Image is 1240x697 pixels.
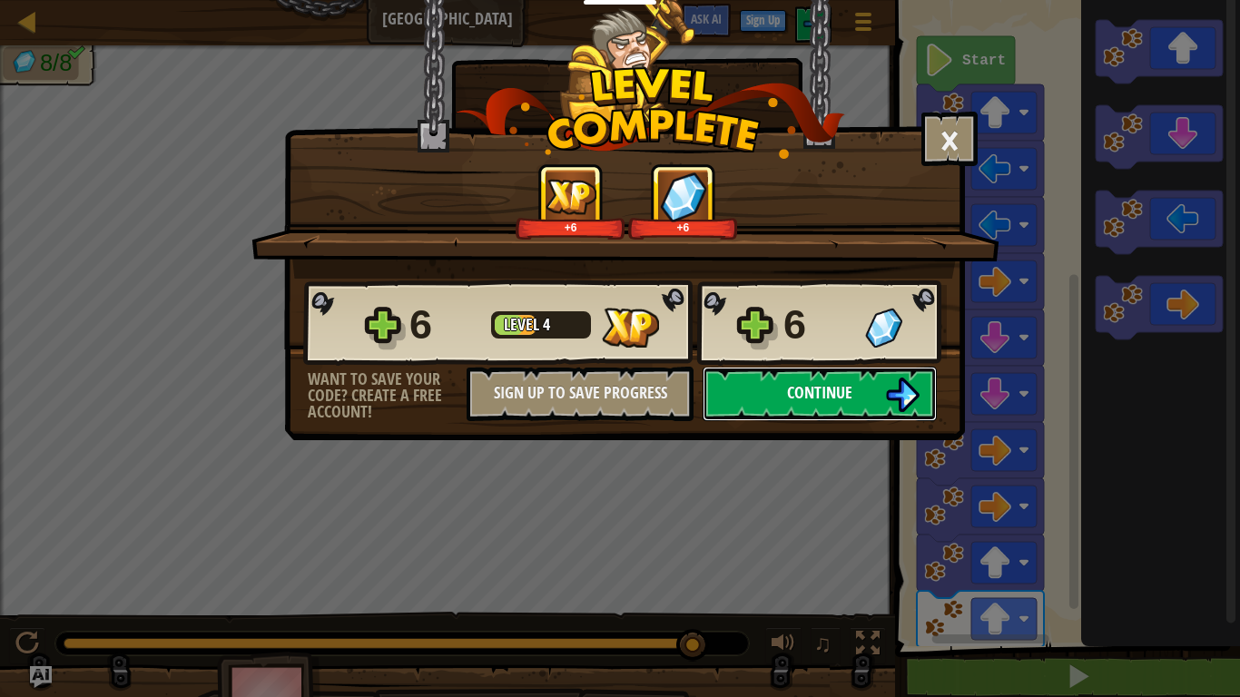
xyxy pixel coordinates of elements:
[602,308,659,348] img: XP Gained
[546,179,596,214] img: XP Gained
[632,221,734,234] div: +6
[543,313,550,336] span: 4
[885,378,920,412] img: Continue
[703,367,937,421] button: Continue
[787,381,852,404] span: Continue
[519,221,622,234] div: +6
[865,308,902,348] img: Gems Gained
[783,296,854,354] div: 6
[308,371,467,420] div: Want to save your code? Create a free account!
[660,172,707,221] img: Gems Gained
[409,296,480,354] div: 6
[921,112,978,166] button: ×
[456,67,845,159] img: level_complete.png
[467,367,694,421] button: Sign Up to Save Progress
[504,313,543,336] span: Level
